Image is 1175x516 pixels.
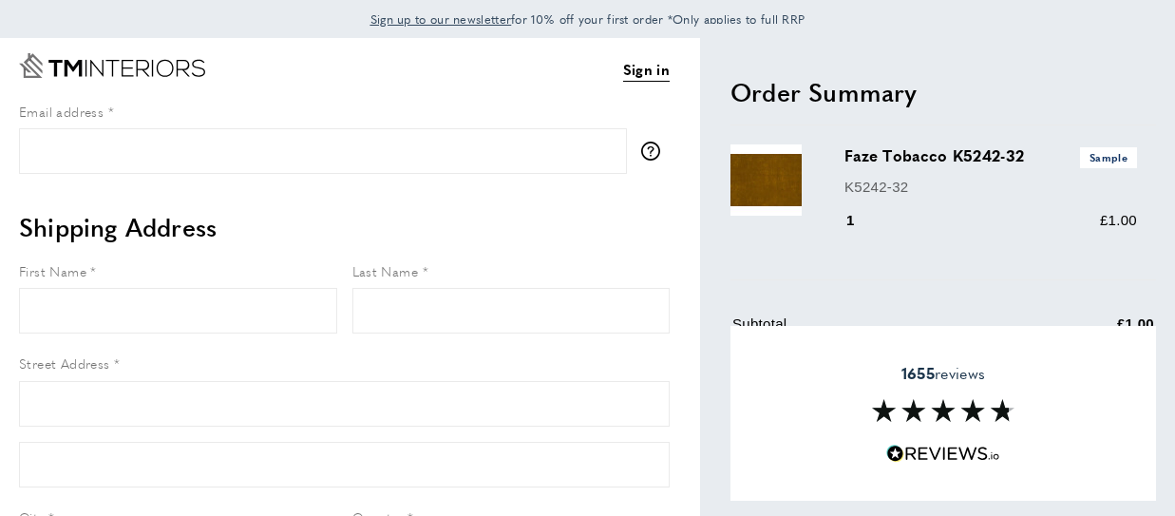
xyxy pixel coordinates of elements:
a: Go to Home page [19,53,205,78]
button: More information [641,142,670,161]
span: Sign up to our newsletter [370,10,512,28]
p: K5242-32 [844,176,1137,199]
span: Street Address [19,354,110,373]
h2: Shipping Address [19,210,670,244]
img: Reviews.io 5 stars [886,445,1000,463]
span: Last Name [352,261,419,280]
a: Sign in [623,58,670,82]
span: for 10% off your first order *Only applies to full RRP [370,10,805,28]
td: Subtotal [732,313,1021,350]
h2: Order Summary [730,75,1156,109]
span: £1.00 [1100,212,1137,228]
span: reviews [901,364,985,383]
a: Sign up to our newsletter [370,10,512,29]
span: First Name [19,261,86,280]
td: £1.00 [1023,313,1154,350]
div: 1 [844,209,881,232]
img: Reviews section [872,399,1014,422]
img: Faze Tobacco K5242-32 [730,144,802,216]
span: Sample [1080,147,1137,167]
span: Email address [19,102,104,121]
h3: Faze Tobacco K5242-32 [844,144,1137,167]
strong: 1655 [901,362,935,384]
